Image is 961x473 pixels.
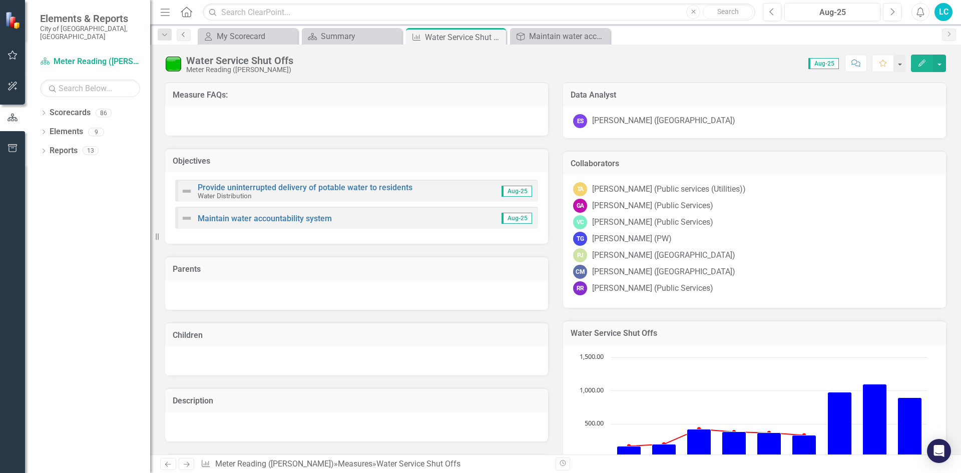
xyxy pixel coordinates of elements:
[83,147,99,155] div: 13
[703,5,753,19] button: Search
[580,385,604,394] text: 1,000.00
[592,233,672,245] div: [PERSON_NAME] (PW)
[732,430,736,434] path: Mar-25, 383. Monthly Target.
[304,30,399,43] a: Summary
[592,266,735,278] div: [PERSON_NAME] ([GEOGRAPHIC_DATA])
[173,157,541,166] h3: Objectives
[200,30,295,43] a: My Scorecard
[186,55,293,66] div: Water Service Shut Offs
[571,329,938,338] h3: Water Service Shut Offs
[50,107,91,119] a: Scorecards
[617,446,641,457] path: Dec-24, 170. Monthly Actual.
[513,30,608,43] a: Maintain water accountability system
[898,397,922,457] path: Aug-25, 900. Monthly Actual.
[198,183,412,192] a: Provide uninterrupted delivery of potable water to residents
[40,80,140,97] input: Search Below...
[757,432,781,457] path: Apr-25, 369. Monthly Actual.
[573,265,587,279] div: CM
[573,248,587,262] div: PJ
[592,283,713,294] div: [PERSON_NAME] (Public Services)
[173,265,541,274] h3: Parents
[767,431,771,435] path: Apr-25, 369. Monthly Target.
[181,185,193,197] img: Not Defined
[808,58,839,69] span: Aug-25
[592,200,713,212] div: [PERSON_NAME] (Public Services)
[502,213,532,224] span: Aug-25
[40,25,140,41] small: City of [GEOGRAPHIC_DATA], [GEOGRAPHIC_DATA]
[697,427,701,431] path: Feb-25, 426. Monthly Target.
[580,352,604,361] text: 1,500.00
[722,431,746,457] path: Mar-25, 383. Monthly Actual.
[592,217,713,228] div: [PERSON_NAME] (Public Services)
[529,30,608,43] div: Maintain water accountability system
[173,91,541,100] h3: Measure FAQs:
[173,331,541,340] h3: Children
[40,13,140,25] span: Elements & Reports
[617,384,922,457] g: Monthly Actual, series 1 of 2. Bar series with 9 bars.
[201,458,548,470] div: » »
[573,215,587,229] div: VC
[88,128,104,136] div: 9
[425,31,504,44] div: Water Service Shut Offs
[863,384,887,457] path: Jul-25, 1,099. Monthly Actual.
[198,214,332,223] a: Maintain water accountability system
[181,212,193,224] img: Not Defined
[198,192,252,200] small: Water Distribution
[571,159,938,168] h3: Collaborators
[802,433,806,437] path: May-25, 333. Monthly Target.
[502,186,532,197] span: Aug-25
[573,232,587,246] div: TG
[376,459,460,468] div: Water Service Shut Offs
[321,30,399,43] div: Summary
[717,8,739,16] span: Search
[573,114,587,128] div: ES
[186,66,293,74] div: Meter Reading ([PERSON_NAME])
[5,12,23,29] img: ClearPoint Strategy
[592,452,604,461] text: 0.00
[573,281,587,295] div: RR
[50,126,83,138] a: Elements
[687,429,711,457] path: Feb-25, 426. Monthly Actual.
[592,250,735,261] div: [PERSON_NAME] ([GEOGRAPHIC_DATA])
[173,396,541,405] h3: Description
[652,444,676,457] path: Jan-25, 198. Monthly Actual.
[40,56,140,68] a: Meter Reading ([PERSON_NAME])
[784,3,880,21] button: Aug-25
[165,56,181,72] img: Meets or exceeds target
[215,459,334,468] a: Meter Reading ([PERSON_NAME])
[592,184,746,195] div: [PERSON_NAME] (Public services (Utilities))
[96,109,112,117] div: 86
[203,4,755,21] input: Search ClearPoint...
[585,418,604,427] text: 500.00
[592,115,735,127] div: [PERSON_NAME] ([GEOGRAPHIC_DATA])
[571,91,938,100] h3: Data Analyst
[338,459,372,468] a: Measures
[573,199,587,213] div: GA
[50,145,78,157] a: Reports
[927,439,951,463] div: Open Intercom Messenger
[573,182,587,196] div: TA
[217,30,295,43] div: My Scorecard
[788,7,877,19] div: Aug-25
[792,435,816,457] path: May-25, 333. Monthly Actual.
[934,3,952,21] button: LC
[828,392,852,457] path: Jun-25, 976. Monthly Actual.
